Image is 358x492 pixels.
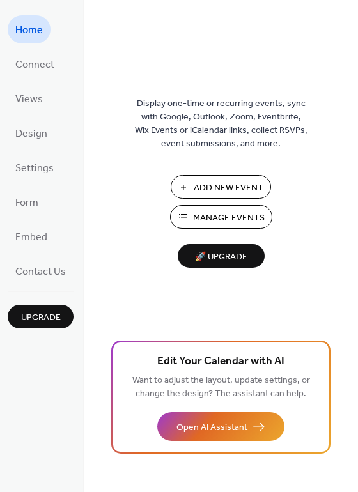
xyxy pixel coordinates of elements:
a: Contact Us [8,257,74,285]
a: Design [8,119,55,147]
span: 🚀 Upgrade [185,249,257,266]
a: Embed [8,222,55,250]
span: Display one-time or recurring events, sync with Google, Outlook, Zoom, Eventbrite, Wix Events or ... [135,97,307,151]
button: Upgrade [8,305,74,328]
a: Views [8,84,51,112]
span: Settings [15,158,54,179]
span: Design [15,124,47,144]
span: Embed [15,227,47,248]
span: Edit Your Calendar with AI [157,353,284,371]
span: Form [15,193,38,213]
span: Want to adjust the layout, update settings, or change the design? The assistant can help. [132,372,310,403]
span: Open AI Assistant [176,421,247,434]
span: Manage Events [193,211,265,225]
span: Contact Us [15,262,66,282]
button: Manage Events [170,205,272,229]
span: Upgrade [21,311,61,325]
button: Open AI Assistant [157,412,284,441]
span: Views [15,89,43,110]
a: Settings [8,153,61,181]
span: Connect [15,55,54,75]
span: Add New Event [194,181,263,195]
span: Home [15,20,43,41]
a: Form [8,188,46,216]
button: Add New Event [171,175,271,199]
a: Home [8,15,51,43]
button: 🚀 Upgrade [178,244,265,268]
a: Connect [8,50,62,78]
